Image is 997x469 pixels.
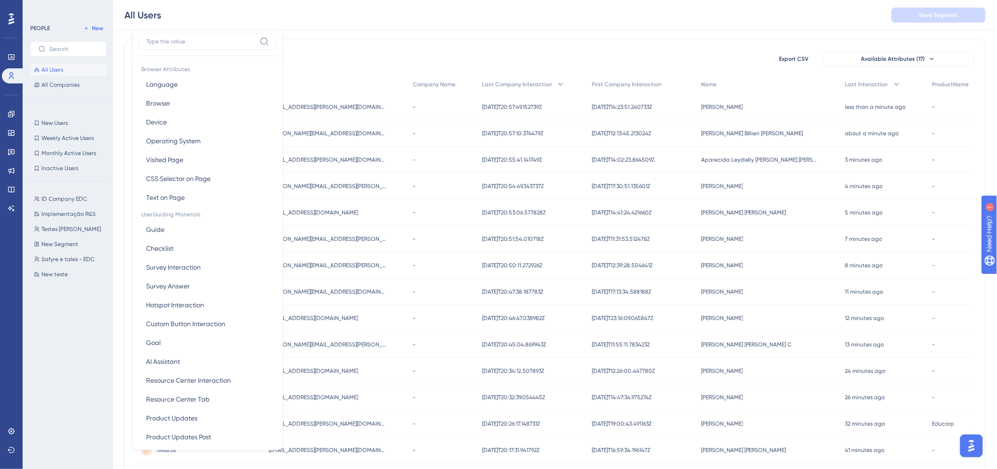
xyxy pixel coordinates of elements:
span: - [932,182,935,190]
button: Custom Button Interaction [139,314,277,333]
button: AI Assistant [139,352,277,371]
span: [DATE]T20:26:17.148731Z [482,420,540,428]
span: Name [701,81,717,88]
span: Product Updates Post [146,431,211,443]
span: Resource Center Interaction [146,375,231,386]
span: - [413,235,416,243]
span: [DATE]T20:54:49.343737Z [482,182,544,190]
span: [PERSON_NAME] [701,420,743,428]
span: [PERSON_NAME] [PERSON_NAME] [701,446,786,454]
span: [PERSON_NAME] [701,394,743,401]
button: Product Updates Post [139,428,277,446]
span: New Segment [41,240,78,248]
span: - [932,235,935,243]
span: Last Company Interaction [482,81,552,88]
button: Available Attributes (17) [823,51,974,66]
span: UserGuiding Materials [139,207,277,220]
time: 4 minutes ago [845,183,883,189]
span: [DATE]T12:39:28.504641Z [592,262,653,269]
span: [DATE]T12:26:00.447780Z [592,367,655,375]
span: - [932,156,935,164]
span: [PERSON_NAME][EMAIL_ADDRESS][PERSON_NAME][DOMAIN_NAME] [269,182,386,190]
span: Save Segment [919,11,958,19]
span: Custom Button Interaction [146,318,225,329]
span: [PERSON_NAME][EMAIL_ADDRESS][PERSON_NAME][DOMAIN_NAME] [269,262,386,269]
span: [DATE]T20:57:49.152739Z [482,103,542,111]
span: [PERSON_NAME][EMAIL_ADDRESS][DOMAIN_NAME] [269,130,386,137]
span: Testes [PERSON_NAME] [41,225,101,233]
button: Resource Center Tab [139,390,277,409]
time: 32 minutes ago [845,420,885,427]
span: [EMAIL_ADDRESS][PERSON_NAME][DOMAIN_NAME] [269,156,386,164]
time: 8 minutes ago [845,262,883,269]
time: 13 minutes ago [845,341,884,348]
span: Export CSV [779,55,809,63]
span: [PERSON_NAME] [701,103,743,111]
span: ProductName [932,81,969,88]
span: - [413,130,416,137]
span: [DATE]T14:02:23.864509Z [592,156,654,164]
span: - [932,367,935,375]
span: [PERSON_NAME][EMAIL_ADDRESS][DOMAIN_NAME] [269,288,386,296]
span: All Users [41,66,63,74]
button: Weekly Active Users [30,132,106,144]
span: [DATE]T16:59:34.196147Z [592,446,650,454]
time: less than a minute ago [845,104,906,110]
button: Visited Page [139,150,277,169]
span: - [413,420,416,428]
button: Monthly Active Users [30,148,106,159]
span: [DATE]T14:23:51.240733Z [592,103,652,111]
span: [DATE]T20:51:54.010718Z [482,235,544,243]
span: - [413,209,416,216]
span: New [92,25,103,32]
span: Text on Page [146,192,185,203]
span: Goal [146,337,161,348]
button: Device [139,113,277,132]
span: All Companies [41,81,80,89]
span: [DATE]T20:34:12.507893Z [482,367,544,375]
span: [DATE]T14:41:24.421660Z [592,209,652,216]
button: CSS Selector on Page [139,169,277,188]
button: Safyre e tales - EDC [30,254,112,265]
span: - [932,103,935,111]
span: [DATE]T12:13:45.213024Z [592,130,651,137]
button: Goal [139,333,277,352]
span: [PERSON_NAME] [701,262,743,269]
span: [DATE]T17:13:34.588188Z [592,288,651,296]
span: Aparecida Leydielly [PERSON_NAME] [PERSON_NAME] [701,156,819,164]
span: Hotspot Interaction [146,299,204,311]
span: Guide [146,224,164,235]
span: [EMAIL_ADDRESS][DOMAIN_NAME] [269,209,358,216]
span: New teste [41,271,68,278]
span: - [413,103,416,111]
span: [DATE]T20:47:38.187783Z [482,288,543,296]
span: [PERSON_NAME] [701,367,743,375]
span: Weekly Active Users [41,134,94,142]
button: Language [139,75,277,94]
span: [PERSON_NAME] [PERSON_NAME] [701,209,786,216]
time: 3 minutes ago [845,156,883,163]
button: New teste [30,269,112,280]
span: - [413,394,416,401]
span: [PERSON_NAME] [701,314,743,322]
span: - [932,262,935,269]
span: Implementação R&S [41,210,96,218]
time: 12 minutes ago [845,315,884,321]
time: 41 minutes ago [845,447,885,453]
span: Product Updates [146,412,197,424]
button: Save Segment [891,8,986,23]
span: Visited Page [146,154,183,165]
span: - [932,394,935,401]
span: New Users [41,119,68,127]
input: Type the value [147,38,256,45]
span: Checklist [146,243,173,254]
span: Survey Answer [146,280,190,292]
button: ID Company EDC [30,193,112,205]
span: Operating System [146,135,201,147]
button: All Users [30,64,106,75]
span: [PERSON_NAME][EMAIL_ADDRESS][PERSON_NAME][DOMAIN_NAME] [269,235,386,243]
span: [PERSON_NAME][EMAIL_ADDRESS][PERSON_NAME][DOMAIN_NAME] [269,341,386,348]
span: [PERSON_NAME] [701,182,743,190]
button: Implementação R&S [30,208,112,220]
